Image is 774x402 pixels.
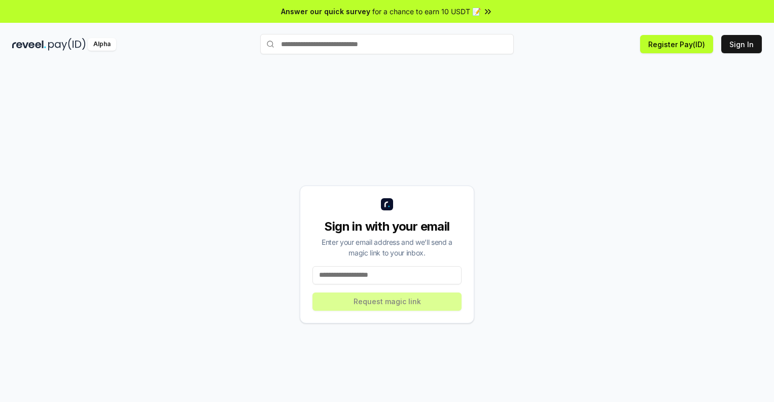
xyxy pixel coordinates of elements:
img: pay_id [48,38,86,51]
button: Register Pay(ID) [640,35,713,53]
div: Sign in with your email [312,218,462,235]
div: Enter your email address and we’ll send a magic link to your inbox. [312,237,462,258]
span: for a chance to earn 10 USDT 📝 [372,6,481,17]
button: Sign In [721,35,762,53]
span: Answer our quick survey [281,6,370,17]
img: logo_small [381,198,393,210]
img: reveel_dark [12,38,46,51]
div: Alpha [88,38,116,51]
